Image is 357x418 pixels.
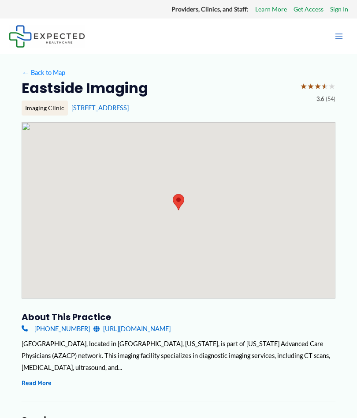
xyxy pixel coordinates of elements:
[171,5,249,13] strong: Providers, Clinics, and Staff:
[326,94,335,104] span: (54)
[255,4,287,15] a: Learn More
[314,79,321,94] span: ★
[22,378,52,388] button: Read More
[71,104,129,112] a: [STREET_ADDRESS]
[22,69,30,77] span: ←
[300,79,307,94] span: ★
[9,25,85,48] img: Expected Healthcare Logo - side, dark font, small
[316,94,324,104] span: 3.6
[22,323,90,335] a: [PHONE_NUMBER]
[22,338,335,373] div: [GEOGRAPHIC_DATA], located in [GEOGRAPHIC_DATA], [US_STATE], is part of [US_STATE] Advanced Care ...
[328,79,335,94] span: ★
[93,323,171,335] a: [URL][DOMAIN_NAME]
[321,79,328,94] span: ★
[294,4,324,15] a: Get Access
[22,67,65,78] a: ←Back to Map
[22,311,335,323] h3: About this practice
[330,27,348,45] button: Main menu toggle
[22,79,148,97] h2: Eastside imaging
[307,79,314,94] span: ★
[22,101,68,116] div: Imaging Clinic
[330,4,348,15] a: Sign In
